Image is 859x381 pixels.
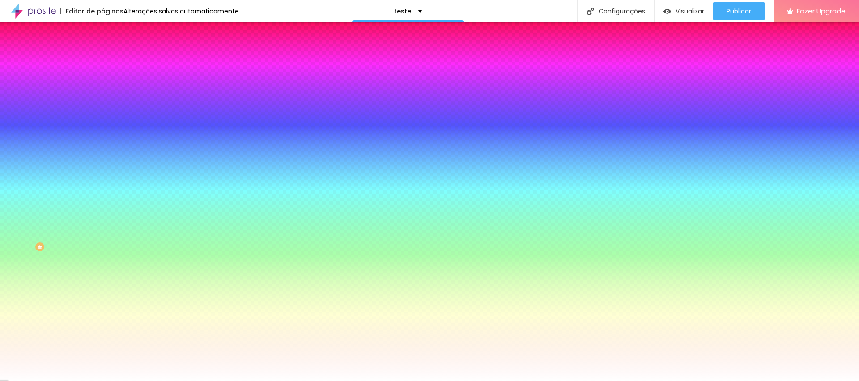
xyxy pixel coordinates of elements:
img: view-1.svg [663,8,671,15]
span: Fazer Upgrade [797,7,846,15]
img: Icone [587,8,594,15]
div: Editor de páginas [60,8,123,14]
span: Publicar [727,8,751,15]
button: Visualizar [655,2,713,20]
div: Alterações salvas automaticamente [123,8,239,14]
button: Publicar [713,2,765,20]
p: teste [394,8,411,14]
span: Visualizar [676,8,704,15]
